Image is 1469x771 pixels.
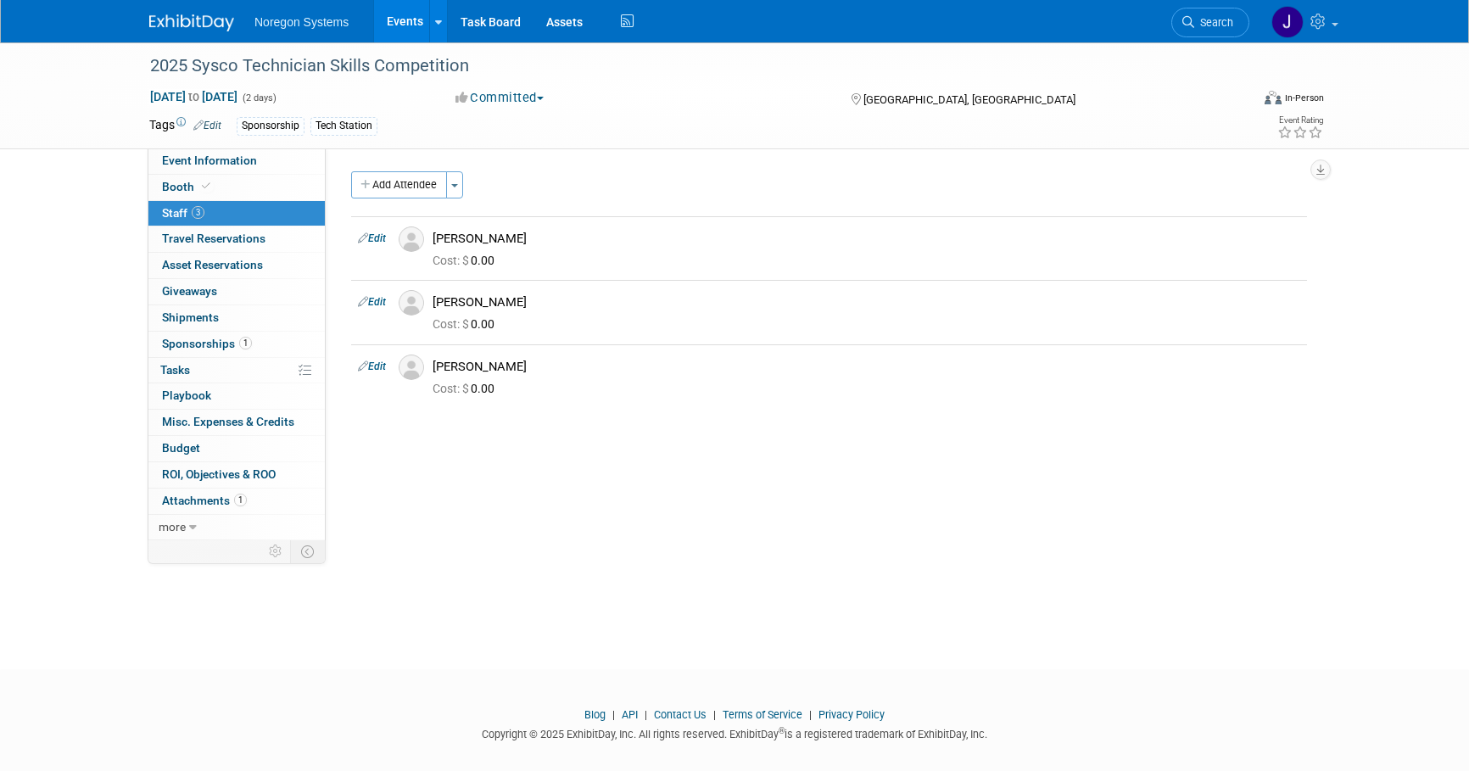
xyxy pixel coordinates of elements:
span: [GEOGRAPHIC_DATA], [GEOGRAPHIC_DATA] [863,93,1075,106]
span: Budget [162,441,200,455]
span: Travel Reservations [162,232,265,245]
a: Playbook [148,383,325,409]
div: [PERSON_NAME] [433,359,1300,375]
span: Giveaways [162,284,217,298]
td: Tags [149,116,221,136]
img: Associate-Profile-5.png [399,226,424,252]
a: Edit [193,120,221,131]
a: Blog [584,708,606,721]
span: | [805,708,816,721]
a: Shipments [148,305,325,331]
div: Event Rating [1277,116,1323,125]
span: 0.00 [433,317,501,331]
button: Committed [450,89,550,107]
a: more [148,515,325,540]
span: Shipments [162,310,219,324]
span: Tasks [160,363,190,377]
span: 0.00 [433,254,501,267]
span: [DATE] [DATE] [149,89,238,104]
a: Attachments1 [148,489,325,514]
a: Search [1171,8,1249,37]
div: [PERSON_NAME] [433,294,1300,310]
img: Format-Inperson.png [1265,91,1282,104]
span: Cost: $ [433,254,471,267]
span: (2 days) [241,92,276,103]
img: Associate-Profile-5.png [399,355,424,380]
div: Tech Station [310,117,377,135]
span: 1 [234,494,247,506]
a: Budget [148,436,325,461]
img: Johana Gil [1271,6,1304,38]
span: to [186,90,202,103]
a: Event Information [148,148,325,174]
span: | [709,708,720,721]
div: [PERSON_NAME] [433,231,1300,247]
span: Noregon Systems [254,15,349,29]
div: In-Person [1284,92,1324,104]
a: Tasks [148,358,325,383]
img: Associate-Profile-5.png [399,290,424,316]
a: Terms of Service [723,708,802,721]
span: Asset Reservations [162,258,263,271]
span: Staff [162,206,204,220]
span: 1 [239,337,252,349]
span: more [159,520,186,534]
div: Event Format [1149,88,1324,114]
a: Travel Reservations [148,226,325,252]
a: Giveaways [148,279,325,304]
div: 2025 Sysco Technician Skills Competition [144,51,1224,81]
span: Misc. Expenses & Credits [162,415,294,428]
span: Search [1194,16,1233,29]
span: Booth [162,180,214,193]
button: Add Attendee [351,171,447,198]
i: Booth reservation complete [202,182,210,191]
span: Attachments [162,494,247,507]
span: Sponsorships [162,337,252,350]
a: Edit [358,360,386,372]
a: Edit [358,232,386,244]
img: ExhibitDay [149,14,234,31]
a: Privacy Policy [818,708,885,721]
a: ROI, Objectives & ROO [148,462,325,488]
span: 3 [192,206,204,219]
a: Misc. Expenses & Credits [148,410,325,435]
a: Contact Us [654,708,707,721]
a: Booth [148,175,325,200]
span: Event Information [162,154,257,167]
td: Toggle Event Tabs [291,540,326,562]
span: | [608,708,619,721]
span: Cost: $ [433,317,471,331]
span: | [640,708,651,721]
span: 0.00 [433,382,501,395]
div: Sponsorship [237,117,304,135]
td: Personalize Event Tab Strip [261,540,291,562]
a: API [622,708,638,721]
a: Sponsorships1 [148,332,325,357]
span: Cost: $ [433,382,471,395]
sup: ® [779,726,785,735]
a: Staff3 [148,201,325,226]
span: Playbook [162,388,211,402]
a: Edit [358,296,386,308]
a: Asset Reservations [148,253,325,278]
span: ROI, Objectives & ROO [162,467,276,481]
